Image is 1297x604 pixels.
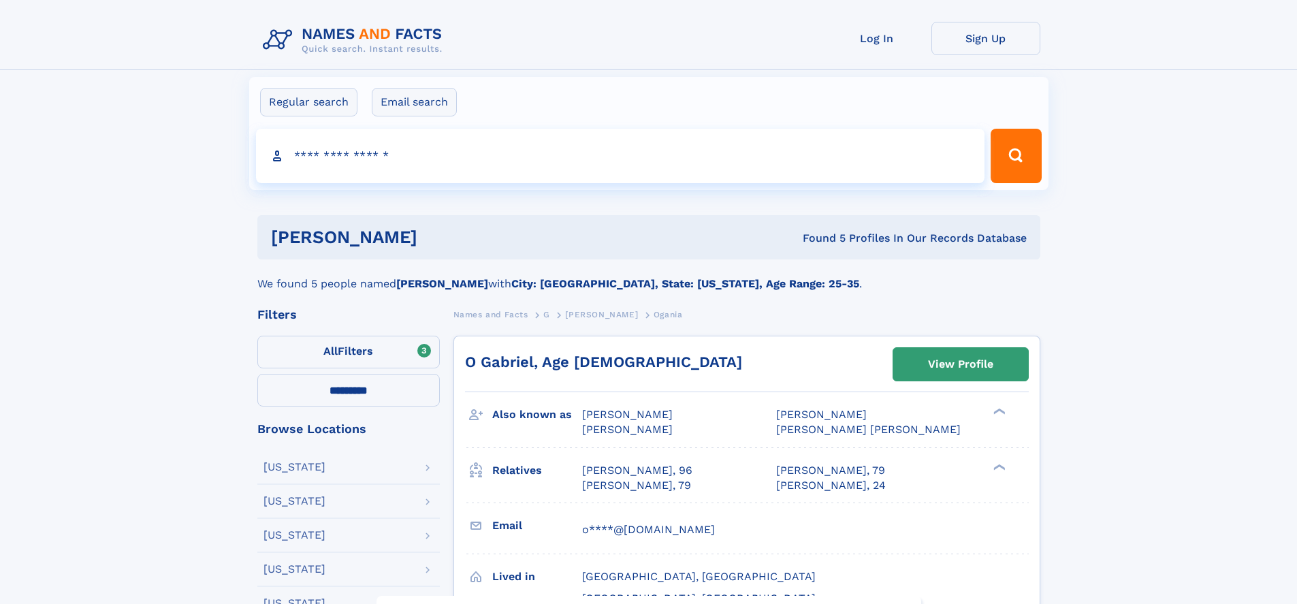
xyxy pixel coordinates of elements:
h3: Relatives [492,459,582,482]
h1: [PERSON_NAME] [271,229,610,246]
div: Found 5 Profiles In Our Records Database [610,231,1027,246]
b: City: [GEOGRAPHIC_DATA], State: [US_STATE], Age Range: 25-35 [511,277,859,290]
div: Filters [257,308,440,321]
a: Sign Up [931,22,1040,55]
label: Email search [372,88,457,116]
div: Browse Locations [257,423,440,435]
input: search input [256,129,985,183]
div: ❯ [990,407,1006,416]
a: G [543,306,550,323]
h3: Lived in [492,565,582,588]
img: Logo Names and Facts [257,22,453,59]
div: [US_STATE] [263,530,325,541]
a: [PERSON_NAME], 24 [776,478,886,493]
label: Regular search [260,88,357,116]
a: [PERSON_NAME], 79 [776,463,885,478]
a: Log In [822,22,931,55]
a: [PERSON_NAME], 96 [582,463,692,478]
div: We found 5 people named with . [257,259,1040,292]
span: [GEOGRAPHIC_DATA], [GEOGRAPHIC_DATA] [582,570,816,583]
span: [PERSON_NAME] [582,408,673,421]
a: View Profile [893,348,1028,381]
div: ❯ [990,462,1006,471]
a: [PERSON_NAME], 79 [582,478,691,493]
div: [US_STATE] [263,462,325,473]
h3: Also known as [492,403,582,426]
div: [US_STATE] [263,496,325,507]
a: O Gabriel, Age [DEMOGRAPHIC_DATA] [465,353,742,370]
a: Names and Facts [453,306,528,323]
button: Search Button [991,129,1041,183]
span: [PERSON_NAME] [582,423,673,436]
span: Ogania [654,310,683,319]
span: G [543,310,550,319]
h3: Email [492,514,582,537]
b: [PERSON_NAME] [396,277,488,290]
div: View Profile [928,349,993,380]
label: Filters [257,336,440,368]
span: [PERSON_NAME] [PERSON_NAME] [776,423,961,436]
span: [PERSON_NAME] [776,408,867,421]
a: [PERSON_NAME] [565,306,638,323]
div: [US_STATE] [263,564,325,575]
span: [PERSON_NAME] [565,310,638,319]
span: All [323,345,338,357]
